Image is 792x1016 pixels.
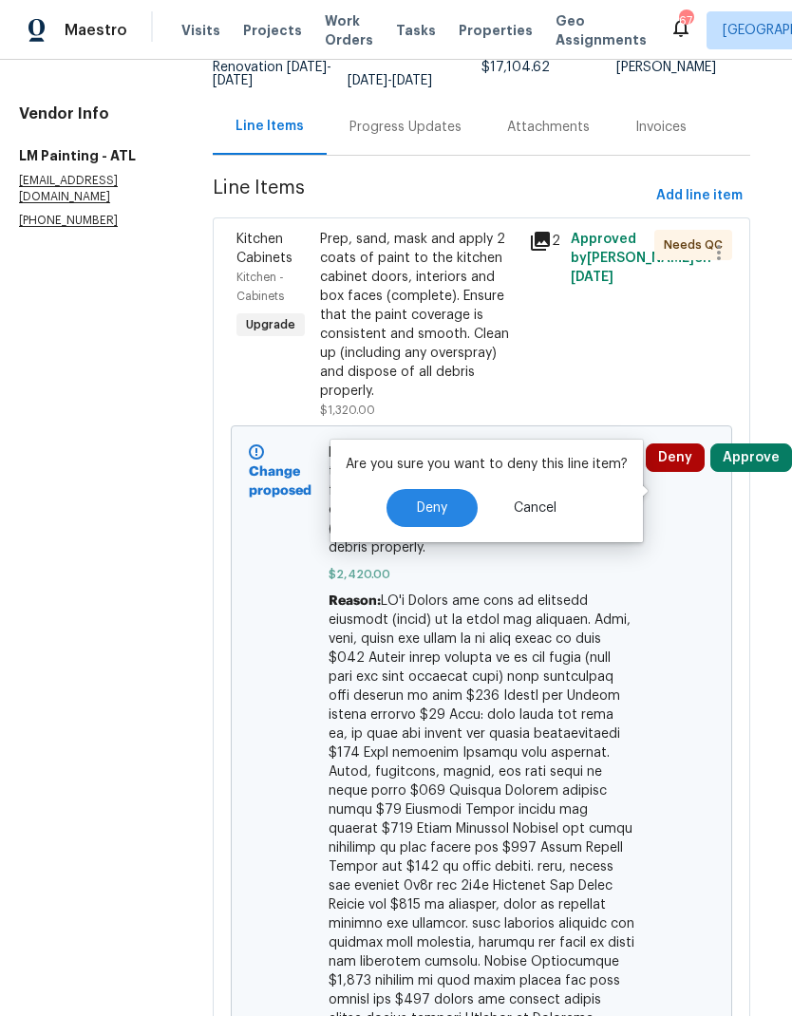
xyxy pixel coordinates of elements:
[238,315,303,334] span: Upgrade
[348,74,387,87] span: [DATE]
[346,455,628,474] p: Are you sure you want to deny this line item?
[507,118,590,137] div: Attachments
[616,61,751,74] div: [PERSON_NAME]
[320,230,518,401] div: Prep, sand, mask and apply 2 coats of paint to the kitchen cabinet doors, interiors and box faces...
[529,230,559,253] div: 2
[213,74,253,87] span: [DATE]
[396,24,436,37] span: Tasks
[349,118,462,137] div: Progress Updates
[392,74,432,87] span: [DATE]
[243,21,302,40] span: Projects
[329,594,381,608] span: Reason:
[556,11,647,49] span: Geo Assignments
[236,233,292,265] span: Kitchen Cabinets
[287,61,327,74] span: [DATE]
[325,11,373,49] span: Work Orders
[213,179,649,214] span: Line Items
[249,465,311,498] b: Change proposed
[679,11,692,30] div: 67
[417,501,447,516] span: Deny
[481,61,550,74] span: $17,104.62
[236,117,304,136] div: Line Items
[483,489,587,527] button: Cancel
[213,61,331,87] span: Renovation
[181,21,220,40] span: Visits
[656,184,743,208] span: Add line item
[635,118,687,137] div: Invoices
[236,272,284,302] span: Kitchen - Cabinets
[329,443,635,557] span: Prep, sand, mask and apply 2 coats of paint to the kitchen cabinet doors, interiors and box faces...
[348,74,432,87] span: -
[646,443,705,472] button: Deny
[19,104,167,123] h4: Vendor Info
[571,271,613,284] span: [DATE]
[320,405,375,416] span: $1,320.00
[19,146,167,165] h5: LM Painting - ATL
[387,489,478,527] button: Deny
[514,501,556,516] span: Cancel
[65,21,127,40] span: Maestro
[329,565,635,584] span: $2,420.00
[664,235,730,254] span: Needs QC
[649,179,750,214] button: Add line item
[710,443,792,472] button: Approve
[213,61,331,87] span: -
[459,21,533,40] span: Properties
[571,233,711,284] span: Approved by [PERSON_NAME] on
